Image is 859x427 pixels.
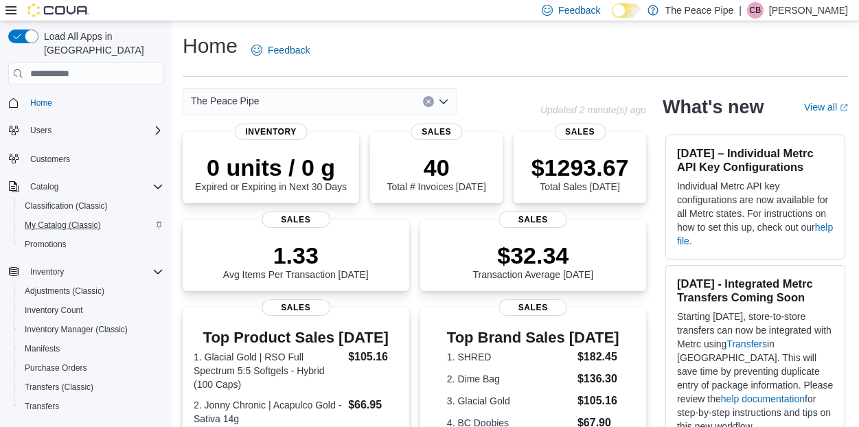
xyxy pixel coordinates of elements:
[840,104,848,112] svg: External link
[19,379,99,395] a: Transfers (Classic)
[14,320,169,339] button: Inventory Manager (Classic)
[19,236,72,253] a: Promotions
[14,397,169,416] button: Transfers
[472,242,593,280] div: Transaction Average [DATE]
[25,122,57,139] button: Users
[677,277,834,304] h3: [DATE] - Integrated Metrc Transfers Coming Soon
[747,2,764,19] div: Chelsea Birnie
[447,394,572,408] dt: 3. Glacial Gold
[19,360,163,376] span: Purchase Orders
[19,321,133,338] a: Inventory Manager (Classic)
[262,299,330,316] span: Sales
[246,36,315,64] a: Feedback
[19,321,163,338] span: Inventory Manager (Classic)
[577,349,619,365] dd: $182.45
[19,302,163,319] span: Inventory Count
[577,371,619,387] dd: $136.30
[499,211,567,228] span: Sales
[194,350,343,391] dt: 1. Glacial Gold | RSO Full Spectrum 5:5 Softgels - Hybrid (100 Caps)
[14,358,169,378] button: Purchase Orders
[387,154,485,192] div: Total # Invoices [DATE]
[677,146,834,174] h3: [DATE] – Individual Metrc API Key Configurations
[804,102,848,113] a: View allExternal link
[677,179,834,248] p: Individual Metrc API key configurations are now available for all Metrc states. For instructions ...
[38,30,163,57] span: Load All Apps in [GEOGRAPHIC_DATA]
[447,372,572,386] dt: 2. Dime Bag
[577,393,619,409] dd: $105.16
[268,43,310,57] span: Feedback
[19,360,93,376] a: Purchase Orders
[30,154,70,165] span: Customers
[663,96,764,118] h2: What's new
[739,2,742,19] p: |
[25,150,163,167] span: Customers
[25,94,163,111] span: Home
[25,264,163,280] span: Inventory
[472,242,593,269] p: $32.34
[19,283,110,299] a: Adjustments (Classic)
[19,283,163,299] span: Adjustments (Classic)
[183,32,238,60] h1: Home
[19,217,163,233] span: My Catalog (Classic)
[19,341,65,357] a: Manifests
[30,97,52,108] span: Home
[447,350,572,364] dt: 1. SHRED
[14,378,169,397] button: Transfers (Classic)
[25,178,163,195] span: Catalog
[19,398,65,415] a: Transfers
[19,236,163,253] span: Promotions
[191,93,260,109] span: The Peace Pipe
[19,398,163,415] span: Transfers
[25,286,104,297] span: Adjustments (Classic)
[25,220,101,231] span: My Catalog (Classic)
[30,266,64,277] span: Inventory
[769,2,848,19] p: [PERSON_NAME]
[3,121,169,140] button: Users
[30,181,58,192] span: Catalog
[750,2,761,19] span: CB
[30,125,51,136] span: Users
[25,264,69,280] button: Inventory
[423,96,434,107] button: Clear input
[14,301,169,320] button: Inventory Count
[195,154,347,181] p: 0 units / 0 g
[14,281,169,301] button: Adjustments (Classic)
[531,154,629,181] p: $1293.67
[195,154,347,192] div: Expired or Expiring in Next 30 Days
[726,338,767,349] a: Transfers
[499,299,567,316] span: Sales
[19,379,163,395] span: Transfers (Classic)
[554,124,606,140] span: Sales
[25,200,108,211] span: Classification (Classic)
[3,148,169,168] button: Customers
[540,104,646,115] p: Updated 2 minute(s) ago
[27,3,89,17] img: Cova
[14,196,169,216] button: Classification (Classic)
[25,178,64,195] button: Catalog
[612,3,641,18] input: Dark Mode
[721,393,805,404] a: help documentation
[223,242,369,280] div: Avg Items Per Transaction [DATE]
[3,93,169,113] button: Home
[14,235,169,254] button: Promotions
[665,2,734,19] p: The Peace Pipe
[14,339,169,358] button: Manifests
[25,239,67,250] span: Promotions
[19,198,163,214] span: Classification (Classic)
[348,397,398,413] dd: $66.95
[262,211,330,228] span: Sales
[411,124,462,140] span: Sales
[19,198,113,214] a: Classification (Classic)
[387,154,485,181] p: 40
[194,398,343,426] dt: 2. Jonny Chronic | Acapulco Gold - Sativa 14g
[447,330,619,346] h3: Top Brand Sales [DATE]
[194,330,398,346] h3: Top Product Sales [DATE]
[19,341,163,357] span: Manifests
[438,96,449,107] button: Open list of options
[612,18,612,19] span: Dark Mode
[25,324,128,335] span: Inventory Manager (Classic)
[25,343,60,354] span: Manifests
[19,217,106,233] a: My Catalog (Classic)
[25,362,87,373] span: Purchase Orders
[25,305,83,316] span: Inventory Count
